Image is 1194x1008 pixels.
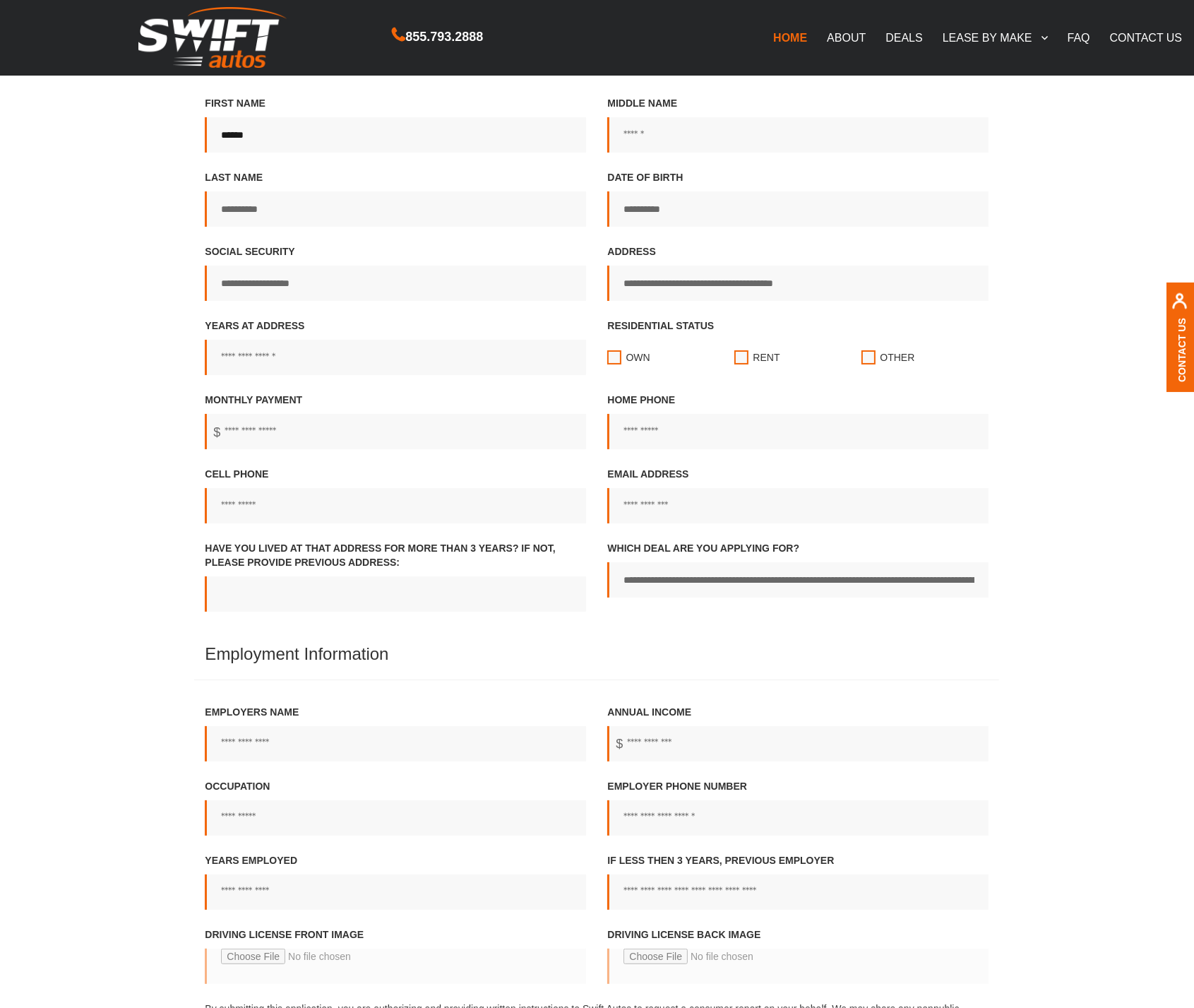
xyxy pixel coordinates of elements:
[607,874,989,910] input: If less then 3 years, Previous employer
[763,23,817,52] a: HOME
[205,488,586,523] input: Cell Phone
[607,191,989,227] input: Date of birth
[205,874,586,910] input: Years employed
[607,853,989,910] label: If less then 3 years, Previous employer
[607,779,989,836] label: Employer phone number
[205,266,586,301] input: Social Security
[817,23,876,52] a: ABOUT
[607,949,989,984] input: Driving license back image
[607,726,989,761] input: Annual income
[880,350,914,364] span: Other
[205,853,586,910] label: Years employed
[734,340,748,375] input: Residential statusOwnRentOther
[405,27,483,47] span: 855.793.2888
[205,800,586,836] input: Occupation
[861,340,876,375] input: Residential statusOwnRentOther
[626,350,650,364] span: Own
[607,266,989,301] input: Address
[392,31,483,43] a: 855.793.2888
[876,23,932,52] a: DEALS
[205,393,586,449] label: Monthly Payment
[1176,317,1188,381] a: Contact Us
[607,705,989,761] label: Annual income
[205,779,586,836] label: Occupation
[607,170,989,227] label: Date of birth
[607,541,989,598] label: Which Deal Are You Applying For?
[205,726,586,761] input: Employers name
[1171,292,1188,317] img: contact us, iconuser
[1100,23,1193,52] a: CONTACT US
[205,319,586,375] label: Years at address
[607,96,989,153] label: Middle Name
[753,350,780,364] span: Rent
[205,467,586,523] label: Cell Phone
[205,414,586,449] input: Monthly Payment
[607,340,621,375] input: Residential statusOwnRentOther
[607,488,989,523] input: Email address
[138,7,287,69] img: Swift Autos
[607,393,989,449] label: Home Phone
[607,319,989,375] label: Residential status
[607,117,989,153] input: Middle Name
[205,927,586,998] label: Driving License front image
[607,467,989,523] label: Email address
[205,541,586,612] label: Have you lived at that address for more than 3 years? If not, Please provide previous address:
[205,191,586,227] input: Last Name
[205,244,586,301] label: Social Security
[205,705,586,761] label: Employers name
[607,927,989,998] label: Driving license back image
[607,800,989,836] input: Employer phone number
[205,117,586,153] input: First Name
[607,414,989,449] input: Home Phone
[205,576,586,612] input: Have you lived at that address for more than 3 years? If not, Please provide previous address:
[1058,23,1100,52] a: FAQ
[933,23,1058,52] a: LEASE BY MAKE
[607,562,989,598] input: Which Deal Are You Applying For?
[205,340,586,375] input: Years at address
[205,170,586,227] label: Last Name
[194,645,999,680] h4: Employment Information
[205,96,586,153] label: First Name
[607,244,989,301] label: Address
[205,949,586,984] input: Driving License front image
